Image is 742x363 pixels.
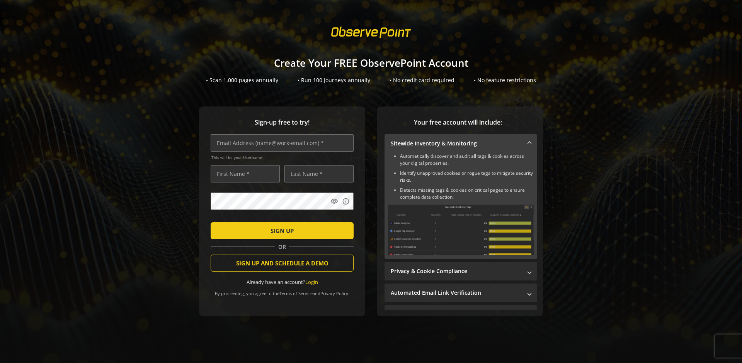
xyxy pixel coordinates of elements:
[211,255,354,272] button: SIGN UP AND SCHEDULE A DEMO
[211,279,354,286] div: Already have an account?
[211,134,354,152] input: Email Address (name@work-email.com) *
[211,118,354,127] span: Sign-up free to try!
[474,76,536,84] div: • No feature restrictions
[385,262,537,280] mat-expansion-panel-header: Privacy & Cookie Compliance
[275,243,289,251] span: OR
[211,165,280,182] input: First Name *
[342,198,350,205] mat-icon: info
[320,290,348,296] a: Privacy Policy
[279,290,313,296] a: Terms of Service
[385,284,537,302] mat-expansion-panel-header: Automated Email Link Verification
[236,256,328,270] span: SIGN UP AND SCHEDULE A DEMO
[305,279,318,285] a: Login
[330,198,338,205] mat-icon: visibility
[298,76,370,84] div: • Run 100 Journeys annually
[400,187,534,201] li: Detects missing tags & cookies on critical pages to ensure complete data collection.
[211,222,354,239] button: SIGN UP
[391,289,522,297] mat-panel-title: Automated Email Link Verification
[400,170,534,184] li: Identify unapproved cookies or rogue tags to mitigate security risks.
[284,165,354,182] input: Last Name *
[390,76,454,84] div: • No credit card required
[388,204,534,255] img: Sitewide Inventory & Monitoring
[211,285,354,296] div: By proceeding, you agree to the and .
[385,134,537,153] mat-expansion-panel-header: Sitewide Inventory & Monitoring
[391,140,522,147] mat-panel-title: Sitewide Inventory & Monitoring
[271,224,294,238] span: SIGN UP
[385,153,537,259] div: Sitewide Inventory & Monitoring
[391,267,522,275] mat-panel-title: Privacy & Cookie Compliance
[400,153,534,167] li: Automatically discover and audit all tags & cookies across your digital properties.
[206,76,278,84] div: • Scan 1,000 pages annually
[385,118,531,127] span: Your free account will include:
[211,155,354,160] span: This will be your Username
[385,305,537,324] mat-expansion-panel-header: Performance Monitoring with Web Vitals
